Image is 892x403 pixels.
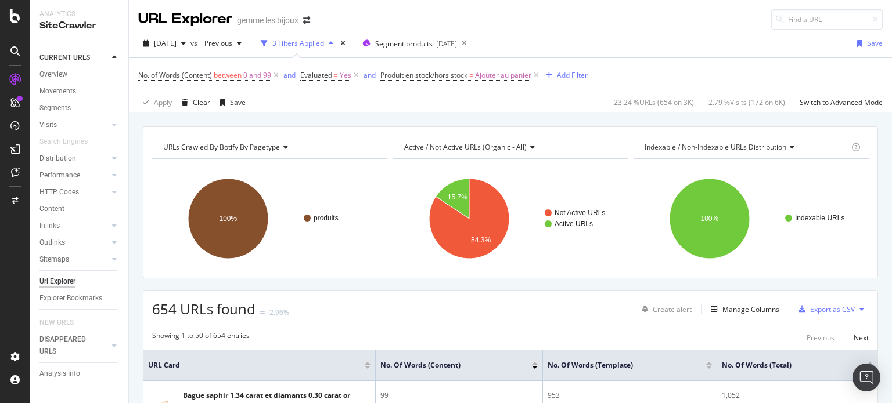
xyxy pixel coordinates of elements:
div: Add Filter [557,70,588,80]
div: Showing 1 to 50 of 654 entries [152,331,250,344]
input: Find a URL [771,9,883,30]
text: 100% [701,215,719,223]
span: Produit en stock/hors stock [380,70,467,80]
div: DISAPPEARED URLS [39,333,98,358]
text: 100% [220,215,238,223]
span: No. of Words (Template) [548,360,689,371]
a: Outlinks [39,237,109,249]
span: = [334,70,338,80]
span: Indexable / Non-Indexable URLs distribution [645,142,786,152]
div: Apply [154,97,172,107]
h4: Indexable / Non-Indexable URLs Distribution [642,138,849,157]
a: CURRENT URLS [39,52,109,64]
div: [DATE] [436,39,457,49]
button: Save [215,93,246,112]
img: Equal [260,311,265,314]
div: Performance [39,169,80,181]
div: NEW URLS [39,317,74,329]
div: -2.96% [267,307,289,317]
a: Explorer Bookmarks [39,292,120,304]
a: Inlinks [39,220,109,232]
button: Next [854,331,869,344]
div: HTTP Codes [39,186,79,198]
div: Save [230,97,246,107]
div: 953 [548,390,712,401]
div: Movements [39,85,76,97]
div: Previous [807,333,835,343]
svg: A chart. [152,168,384,269]
text: 15.7% [448,193,467,201]
div: 3 Filters Applied [272,38,324,48]
button: [DATE] [138,34,190,53]
div: 2.79 % Visits ( 172 on 6K ) [708,97,785,107]
span: Yes [340,67,351,83]
a: Analysis Info [39,368,120,380]
a: Content [39,203,120,215]
a: HTTP Codes [39,186,109,198]
svg: A chart. [634,168,866,269]
button: Create alert [637,300,692,318]
div: gemme les bijoux [237,14,298,26]
div: 99 [380,390,538,401]
span: No. of Words (Total) [722,360,850,371]
div: Analytics [39,9,119,19]
div: Visits [39,119,57,131]
a: Segments [39,102,120,114]
div: and [364,70,376,80]
span: URL Card [148,360,362,371]
div: A chart. [393,168,625,269]
button: Apply [138,93,172,112]
span: vs [190,38,200,48]
div: 1,052 [722,390,873,401]
button: Previous [807,331,835,344]
div: Search Engines [39,136,88,148]
span: between [214,70,242,80]
h4: Active / Not Active URLs [402,138,618,157]
a: Distribution [39,153,109,165]
button: Previous [200,34,246,53]
span: No. of Words (Content) [138,70,212,80]
a: Url Explorer [39,275,120,288]
div: Analysis Info [39,368,80,380]
span: No. of Words (Content) [380,360,515,371]
span: 2025 Aug. 31st [154,38,177,48]
button: Export as CSV [794,300,855,318]
button: and [283,70,296,81]
span: URLs Crawled By Botify By pagetype [163,142,280,152]
div: Content [39,203,64,215]
div: Explorer Bookmarks [39,292,102,304]
a: Overview [39,68,120,81]
div: Url Explorer [39,275,75,288]
div: 23.24 % URLs ( 654 on 3K ) [614,97,694,107]
a: NEW URLS [39,317,85,329]
div: Clear [193,97,210,107]
a: Movements [39,85,120,97]
div: Create alert [653,304,692,314]
button: Add Filter [541,68,588,82]
a: Visits [39,119,109,131]
div: Overview [39,68,67,81]
button: 3 Filters Applied [256,34,338,53]
div: Segments [39,102,71,114]
div: Sitemaps [39,253,69,266]
div: Distribution [39,153,76,165]
a: DISAPPEARED URLS [39,333,109,358]
div: Inlinks [39,220,60,232]
div: Open Intercom Messenger [853,364,880,391]
div: Save [867,38,883,48]
span: = [469,70,473,80]
span: 0 and 99 [243,67,271,83]
a: Search Engines [39,136,99,148]
button: Segment:produits[DATE] [358,34,457,53]
span: Ajouter au panier [475,67,531,83]
button: Manage Columns [706,302,779,316]
a: Sitemaps [39,253,109,266]
text: Active URLs [555,220,593,228]
div: SiteCrawler [39,19,119,32]
div: Outlinks [39,237,65,249]
text: Indexable URLs [795,214,844,222]
span: Evaluated [300,70,332,80]
span: Previous [200,38,232,48]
